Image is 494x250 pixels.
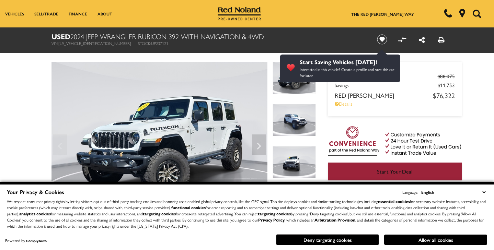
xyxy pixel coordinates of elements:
button: Deny targeting cookies [276,234,379,245]
div: Language: [402,190,418,194]
span: Start Your Deal [377,167,413,175]
strong: targeting cookies [258,211,291,217]
span: [US_VEHICLE_IDENTIFICATION_NUMBER] [58,40,131,46]
p: We respect consumer privacy rights by letting visitors opt out of third-party tracking cookies an... [7,198,487,229]
img: Red Noland Pre-Owned [218,7,261,21]
a: Red [PERSON_NAME] $76,322 [335,90,455,100]
a: Share this Used 2024 Jeep Wrangler Rubicon 392 With Navigation & 4WD [419,35,425,45]
span: Red [PERSON_NAME] [335,91,433,99]
h1: 2024 Jeep Wrangler Rubicon 392 With Navigation & 4WD [51,33,366,40]
span: Retail [335,72,438,80]
strong: Used [51,31,70,41]
button: Save vehicle [375,34,390,45]
strong: Arbitration Provision [314,217,355,223]
div: Powered by [5,238,47,243]
a: Privacy Policy [258,217,285,223]
button: Open the search field [470,0,484,27]
strong: essential cookies [378,198,410,204]
a: Details [335,100,455,107]
a: Start Your Deal [328,163,462,180]
div: Next [252,134,266,155]
select: Language Select [420,188,487,196]
span: $11,753 [438,81,455,88]
del: $88,075 [438,72,455,80]
button: Compare vehicle [397,34,407,45]
a: ComplyAuto [26,238,47,243]
a: Print this Used 2024 Jeep Wrangler Rubicon 392 With Navigation & 4WD [438,35,445,45]
button: Allow all cookies [384,235,487,245]
strong: analytics cookies [19,211,51,217]
a: Red Noland Pre-Owned [218,9,261,16]
span: $76,322 [433,90,455,100]
img: Used 2024 Bright White Clearcoat Jeep Rubicon 392 image 1 [51,62,267,224]
strong: targeting cookies [143,211,176,217]
a: The Red [PERSON_NAME] Way [351,11,414,17]
span: VIN: [51,40,58,46]
span: UP237121 [151,40,168,46]
img: Used 2024 Bright White Clearcoat Jeep Rubicon 392 image 3 [273,146,316,179]
strong: functional cookies [171,204,206,211]
a: Savings $11,753 [335,81,455,88]
span: Stock: [138,40,151,46]
a: Retail $88,075 [335,72,455,80]
img: Used 2024 Bright White Clearcoat Jeep Rubicon 392 image 2 [273,104,316,136]
span: Savings [335,81,438,88]
img: Used 2024 Bright White Clearcoat Jeep Rubicon 392 image 1 [273,62,316,94]
span: Your Privacy & Cookies [7,188,64,196]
